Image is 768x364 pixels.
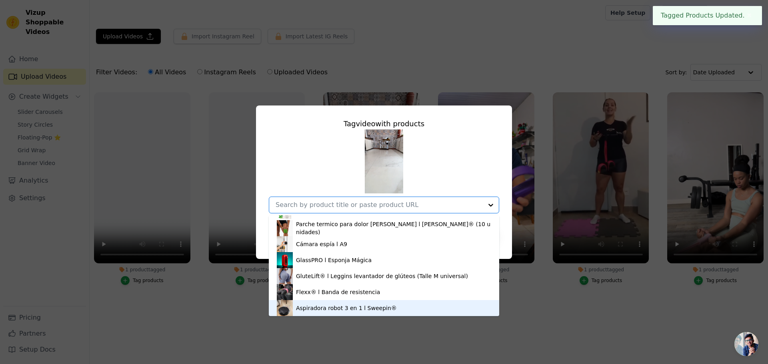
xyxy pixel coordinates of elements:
[734,332,758,356] div: Chat abierto
[296,272,468,280] div: GluteLift® l Leggins levantador de glúteos (Talle M universal)
[296,288,380,296] div: Flexx® l Banda de resistencia
[296,256,372,264] div: GlassPRO l Esponja Mágica
[296,304,397,312] div: Aspiradora robot 3 en 1 l Sweepin®
[277,252,293,268] img: product thumbnail
[277,268,293,284] img: product thumbnail
[277,284,293,300] img: product thumbnail
[269,118,499,129] div: Tag video with products
[277,300,293,316] img: product thumbnail
[653,6,762,25] div: Tagged Products Updated.
[277,236,293,252] img: product thumbnail
[277,220,293,236] img: product thumbnail
[296,240,347,248] div: Cámara espía l A9
[296,220,491,236] div: Parche termico para dolor [PERSON_NAME] l [PERSON_NAME]® (10 unidades)
[276,201,483,209] input: Search by product title or paste product URL
[365,129,403,193] img: tn-50067b6a75864a778cb542dc94a0f8ac.png
[745,11,754,20] button: Close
